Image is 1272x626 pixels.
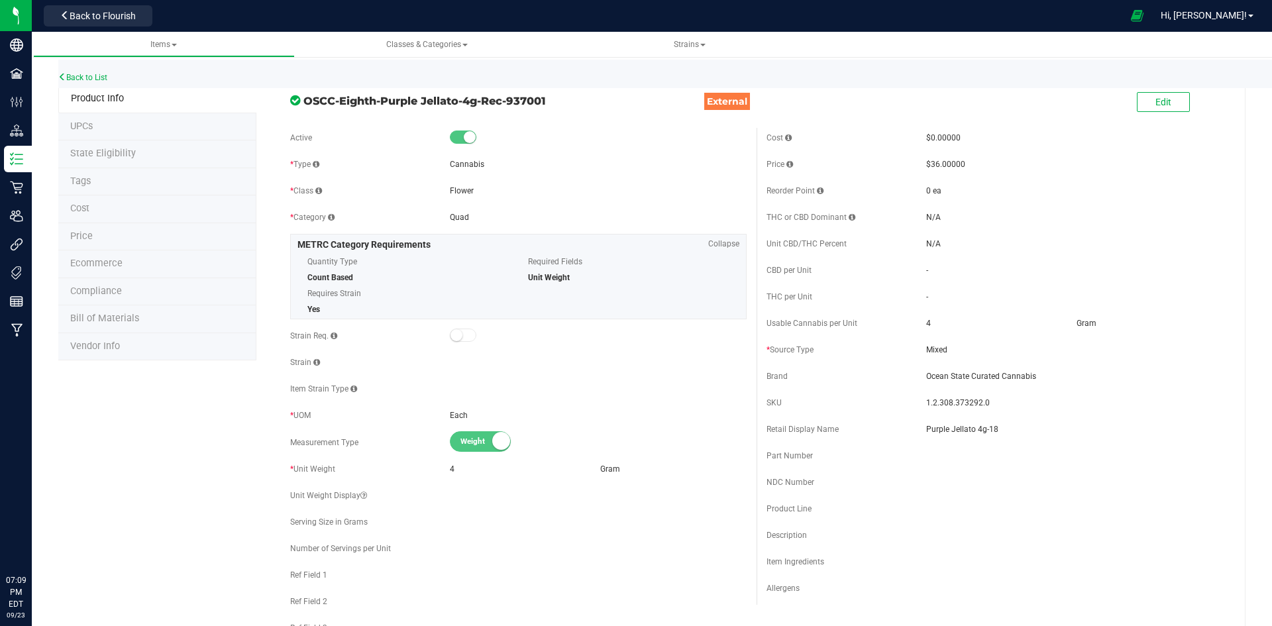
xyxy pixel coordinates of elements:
span: Edit [1155,97,1171,107]
span: Bill of Materials [70,313,139,324]
button: Back to Flourish [44,5,152,26]
span: Unit Weight [528,273,570,282]
span: NDC Number [767,478,814,487]
span: SKU [767,398,782,407]
span: Yes [307,305,320,314]
span: 4 [926,319,931,328]
span: Mixed [926,344,1223,356]
span: Unit Weight [290,464,335,474]
span: Compliance [70,286,122,297]
inline-svg: Facilities [10,67,23,80]
span: Purple Jellato 4g-18 [926,423,1223,435]
span: Usable Cannabis per Unit [767,319,857,328]
span: Price [70,231,93,242]
span: Measurement Type [290,438,358,447]
span: External [704,93,750,110]
inline-svg: Retail [10,181,23,194]
span: Reorder Point [767,186,823,195]
span: Required Fields [528,252,729,272]
span: Quantity Type [307,252,509,272]
inline-svg: Manufacturing [10,323,23,337]
span: Gram [1077,319,1096,328]
span: Quad [450,213,469,222]
span: Cost [70,203,89,214]
span: In Sync [290,93,300,107]
span: 1.2.308.373292.0 [926,397,1223,409]
inline-svg: Distribution [10,124,23,137]
span: Cannabis [450,160,484,169]
span: Source Type [767,345,814,354]
inline-svg: Inventory [10,152,23,166]
span: Type [290,160,319,169]
span: Brand [767,372,788,381]
inline-svg: Users [10,209,23,223]
span: $0.00000 [926,133,961,142]
span: Classes & Categories [386,40,468,49]
span: Product Line [767,504,812,513]
span: THC or CBD Dominant [767,213,855,222]
span: Strain [290,358,320,367]
inline-svg: Configuration [10,95,23,109]
span: $36.00000 [926,160,965,169]
span: Open Ecommerce Menu [1122,3,1152,28]
span: Tag [70,176,91,187]
span: Active [290,133,312,142]
span: Cost [767,133,792,142]
span: Requires Strain [307,284,509,303]
span: Unit Weight Display [290,491,367,500]
span: Ecommerce [70,258,123,269]
span: Ref Field 1 [290,570,327,580]
span: METRC Category Requirements [297,239,431,250]
span: Count Based [307,273,353,282]
span: Class [290,186,322,195]
span: - [926,266,928,275]
span: Collapse [708,238,739,250]
span: 0 ea [926,186,941,195]
span: 4 [450,464,454,474]
span: Product Info [71,93,124,104]
span: Each [450,411,468,420]
inline-svg: Integrations [10,238,23,251]
span: THC per Unit [767,292,812,301]
button: Edit [1137,92,1190,112]
p: 09/23 [6,610,26,620]
span: Item Strain Type [290,384,357,393]
inline-svg: Tags [10,266,23,280]
span: N/A [926,213,941,222]
span: Back to Flourish [70,11,136,21]
span: Tag [70,121,93,132]
span: N/A [926,239,941,248]
p: 07:09 PM EDT [6,574,26,610]
iframe: Resource center [13,520,53,560]
span: Item Ingredients [767,557,824,566]
span: CBD per Unit [767,266,812,275]
span: Category [290,213,335,222]
span: Flower [450,186,474,195]
span: Allergens [767,584,800,593]
span: Vendor Info [70,340,120,352]
span: Tag [70,148,136,159]
span: Retail Display Name [767,425,839,434]
span: Strain Req. [290,331,337,340]
span: Gram [600,464,620,474]
span: UOM [290,411,311,420]
a: Back to List [58,73,107,82]
span: Part Number [767,451,813,460]
span: Strains [674,40,706,49]
span: Number of Servings per Unit [290,544,391,553]
span: Ocean State Curated Cannabis [926,370,1223,382]
span: Hi, [PERSON_NAME]! [1161,10,1247,21]
span: Serving Size in Grams [290,517,368,527]
inline-svg: Company [10,38,23,52]
span: Unit CBD/THC Percent [767,239,847,248]
span: OSCC-Eighth-Purple Jellato-4g-Rec-937001 [303,93,707,109]
span: Ref Field 2 [290,597,327,606]
span: Weight [460,432,520,451]
span: Items [150,40,177,49]
inline-svg: Reports [10,295,23,308]
span: Price [767,160,793,169]
span: - [926,292,928,301]
span: Description [767,531,807,540]
i: Custom display text for unit weight (e.g., '1.25 g', '1 gram (0.035 oz)', '1 cookie (10mg THC)') [360,492,367,499]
